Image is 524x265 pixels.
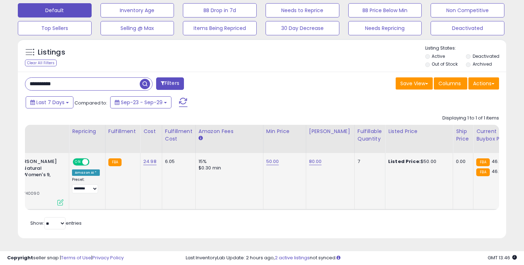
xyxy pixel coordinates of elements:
a: Privacy Policy [92,254,124,261]
div: Min Price [266,128,303,135]
button: Last 7 Days [26,96,73,108]
div: Amazon Fees [199,128,260,135]
div: Cost [143,128,159,135]
small: FBA [476,158,489,166]
span: Show: entries [30,220,82,226]
strong: Copyright [7,254,33,261]
span: Last 7 Days [36,99,65,106]
small: Amazon Fees. [199,135,203,142]
div: Current Buybox Price [476,128,513,143]
button: Save View [396,77,433,90]
span: 46.96 [492,158,505,165]
div: $50.00 [388,158,447,165]
button: 30 Day Decrease [266,21,339,35]
label: Archived [473,61,492,67]
div: Clear All Filters [25,60,57,66]
button: BB Drop in 7d [183,3,257,17]
span: Columns [438,80,461,87]
div: 15% [199,158,258,165]
div: 6.05 [165,158,190,165]
span: 2025-10-7 13:46 GMT [488,254,517,261]
div: Listed Price [388,128,450,135]
span: 46.96 [492,168,505,175]
a: Terms of Use [61,254,91,261]
a: 2 active listings [275,254,310,261]
h5: Listings [38,47,65,57]
div: 0.00 [456,158,468,165]
button: Default [18,3,92,17]
button: BB Price Below Min [348,3,422,17]
button: Needs Repricing [348,21,422,35]
div: Last InventoryLab Update: 2 hours ago, not synced. [186,255,517,261]
button: Items Being Repriced [183,21,257,35]
button: Selling @ Max [101,21,174,35]
button: Actions [468,77,499,90]
div: Amazon AI * [72,169,100,176]
span: Compared to: [75,100,107,106]
small: FBA [108,158,122,166]
div: Displaying 1 to 1 of 1 items [442,115,499,122]
div: Ship Price [456,128,470,143]
a: 50.00 [266,158,279,165]
label: Deactivated [473,53,499,59]
button: Deactivated [431,21,504,35]
a: 24.98 [143,158,156,165]
a: 80.00 [309,158,322,165]
span: OFF [88,159,100,165]
div: [PERSON_NAME] [309,128,351,135]
b: Listed Price: [388,158,421,165]
div: seller snap | | [7,255,124,261]
button: Sep-23 - Sep-29 [110,96,171,108]
div: Preset: [72,177,100,193]
span: ON [73,159,82,165]
button: Columns [434,77,467,90]
span: Sep-23 - Sep-29 [121,99,163,106]
div: 7 [358,158,380,165]
div: Repricing [72,128,102,135]
div: Fulfillable Quantity [358,128,382,143]
small: FBA [476,168,489,176]
button: Needs to Reprice [266,3,339,17]
button: Inventory Age [101,3,174,17]
p: Listing States: [425,45,507,52]
label: Out of Stock [432,61,458,67]
button: Top Sellers [18,21,92,35]
div: $0.30 min [199,165,258,171]
div: Fulfillment Cost [165,128,192,143]
label: Active [432,53,445,59]
button: Non Competitive [431,3,504,17]
div: Fulfillment [108,128,137,135]
button: Filters [156,77,184,90]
